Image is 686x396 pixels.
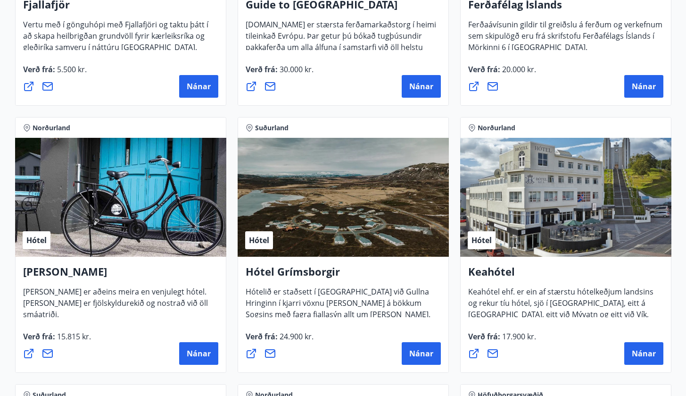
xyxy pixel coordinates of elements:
span: Hótelið er staðsett í [GEOGRAPHIC_DATA] við Gullna Hringinn í kjarri vöxnu [PERSON_NAME] á bökkum... [246,286,430,350]
span: Nánar [632,81,656,92]
span: Hótel [471,235,492,245]
h4: Keahótel [468,264,663,286]
span: Nánar [187,81,211,92]
span: Keahótel ehf. er ein af stærstu hótelkeðjum landsins og rekur tíu hótel, sjö í [GEOGRAPHIC_DATA],... [468,286,653,350]
span: Hótel [249,235,269,245]
span: 20.000 kr. [500,64,536,75]
h4: Hótel Grímsborgir [246,264,441,286]
span: Suðurland [255,123,289,133]
span: Nánar [632,348,656,359]
span: 5.500 kr. [55,64,87,75]
button: Nánar [179,75,218,98]
span: Verð frá : [246,331,314,349]
span: Verð frá : [23,64,87,82]
span: Nánar [187,348,211,359]
span: Ferðaávísunin gildir til greiðslu á ferðum og verkefnum sem skipulögð eru frá skrifstofu Ferðafél... [468,19,662,60]
span: Verð frá : [468,331,536,349]
span: Nánar [409,81,433,92]
button: Nánar [402,342,441,365]
h4: [PERSON_NAME] [23,264,218,286]
span: 15.815 kr. [55,331,91,342]
span: Norðurland [33,123,70,133]
span: 24.900 kr. [278,331,314,342]
span: Norðurland [478,123,515,133]
span: Hótel [26,235,47,245]
span: Nánar [409,348,433,359]
button: Nánar [402,75,441,98]
span: [DOMAIN_NAME] er stærsta ferðamarkaðstorg í heimi tileinkað Evrópu. Þar getur þú bókað tugþúsundi... [246,19,436,83]
span: Verð frá : [468,64,536,82]
span: 30.000 kr. [278,64,314,75]
button: Nánar [624,75,663,98]
span: Verð frá : [246,64,314,82]
span: Vertu með í gönguhópi með Fjallafjöri og taktu þátt í að skapa heilbrigðan grundvöll fyrir kærlei... [23,19,208,60]
span: [PERSON_NAME] er aðeins meira en venjulegt hótel. [PERSON_NAME] er fjölskyldurekið og nostrað við... [23,286,208,327]
button: Nánar [624,342,663,365]
span: 17.900 kr. [500,331,536,342]
span: Verð frá : [23,331,91,349]
button: Nánar [179,342,218,365]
